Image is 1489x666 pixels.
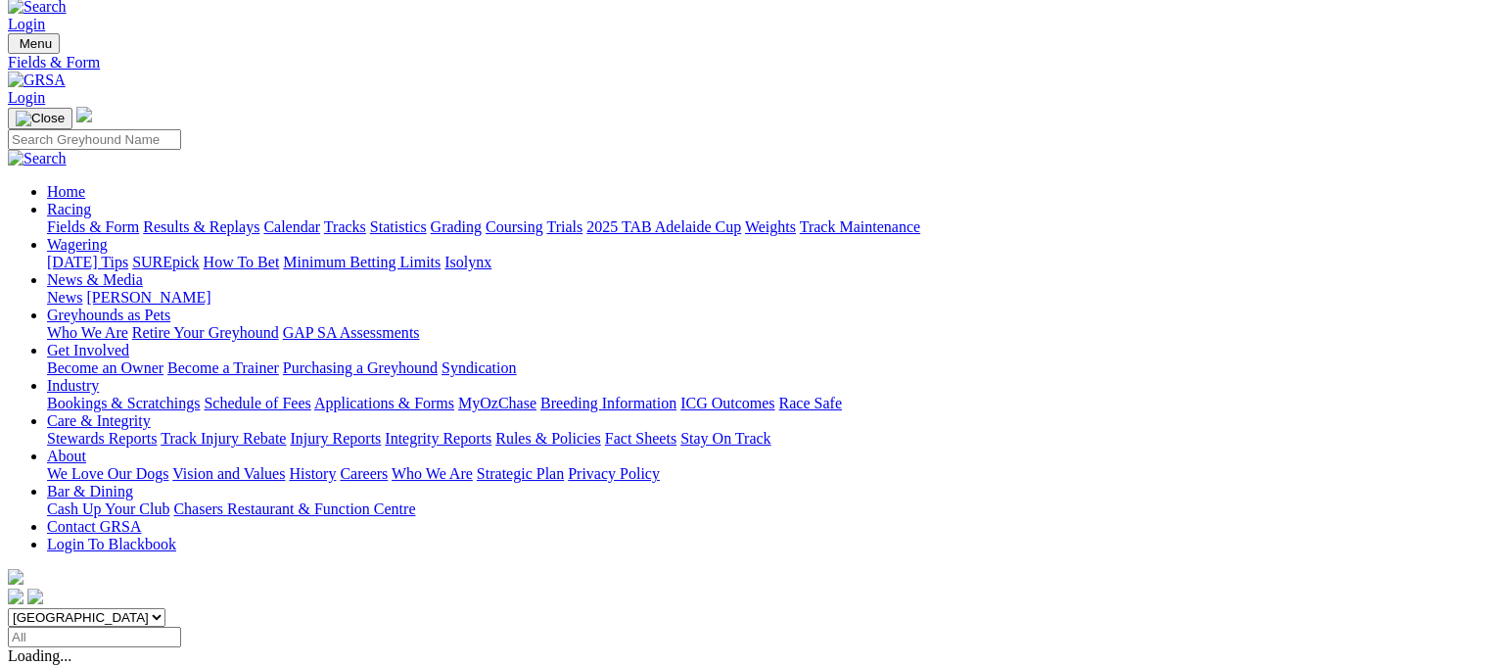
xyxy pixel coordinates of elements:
a: Careers [340,465,388,482]
a: Trials [546,218,582,235]
a: Bookings & Scratchings [47,395,200,411]
input: Search [8,129,181,150]
a: Injury Reports [290,430,381,447]
span: Menu [20,36,52,51]
input: Select date [8,627,181,647]
div: Care & Integrity [47,430,1481,448]
a: Statistics [370,218,427,235]
a: Fields & Form [8,54,1481,71]
span: Loading... [8,647,71,664]
button: Toggle navigation [8,33,60,54]
div: News & Media [47,289,1481,307]
a: Who We Are [47,324,128,341]
a: News [47,289,82,306]
a: Privacy Policy [568,465,660,482]
img: Close [16,111,65,126]
div: Bar & Dining [47,500,1481,518]
a: Fields & Form [47,218,139,235]
img: twitter.svg [27,589,43,604]
div: Industry [47,395,1481,412]
a: Strategic Plan [477,465,564,482]
a: Care & Integrity [47,412,151,429]
img: logo-grsa-white.png [76,107,92,122]
a: Home [47,183,85,200]
a: How To Bet [204,254,280,270]
a: Race Safe [778,395,841,411]
a: Results & Replays [143,218,259,235]
a: Get Involved [47,342,129,358]
img: logo-grsa-white.png [8,569,23,585]
a: Minimum Betting Limits [283,254,441,270]
a: Fact Sheets [605,430,676,447]
a: SUREpick [132,254,199,270]
a: 2025 TAB Adelaide Cup [586,218,741,235]
div: Racing [47,218,1481,236]
a: Who We Are [392,465,473,482]
a: Track Injury Rebate [161,430,286,447]
a: Bar & Dining [47,483,133,499]
a: Syndication [442,359,516,376]
a: [DATE] Tips [47,254,128,270]
a: Greyhounds as Pets [47,307,170,323]
a: Purchasing a Greyhound [283,359,438,376]
a: Rules & Policies [495,430,601,447]
button: Toggle navigation [8,108,72,129]
a: We Love Our Dogs [47,465,168,482]
a: Integrity Reports [385,430,491,447]
a: Login [8,89,45,106]
a: Stewards Reports [47,430,157,447]
a: [PERSON_NAME] [86,289,210,306]
a: Tracks [324,218,366,235]
a: Login [8,16,45,32]
a: Coursing [486,218,543,235]
a: Breeding Information [540,395,676,411]
a: GAP SA Assessments [283,324,420,341]
a: History [289,465,336,482]
a: Weights [745,218,796,235]
a: Schedule of Fees [204,395,310,411]
div: About [47,465,1481,483]
a: Applications & Forms [314,395,454,411]
a: Racing [47,201,91,217]
a: Calendar [263,218,320,235]
div: Greyhounds as Pets [47,324,1481,342]
a: ICG Outcomes [680,395,774,411]
a: Login To Blackbook [47,536,176,552]
a: News & Media [47,271,143,288]
a: Grading [431,218,482,235]
a: Industry [47,377,99,394]
div: Get Involved [47,359,1481,377]
a: Become an Owner [47,359,163,376]
a: Become a Trainer [167,359,279,376]
a: Retire Your Greyhound [132,324,279,341]
a: Isolynx [444,254,491,270]
img: facebook.svg [8,589,23,604]
a: Track Maintenance [800,218,920,235]
a: About [47,448,86,464]
a: Chasers Restaurant & Function Centre [173,500,415,517]
a: Cash Up Your Club [47,500,169,517]
img: GRSA [8,71,66,89]
a: Wagering [47,236,108,253]
a: Vision and Values [172,465,285,482]
img: Search [8,150,67,167]
a: Stay On Track [680,430,770,447]
div: Wagering [47,254,1481,271]
a: MyOzChase [458,395,536,411]
a: Contact GRSA [47,518,141,535]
